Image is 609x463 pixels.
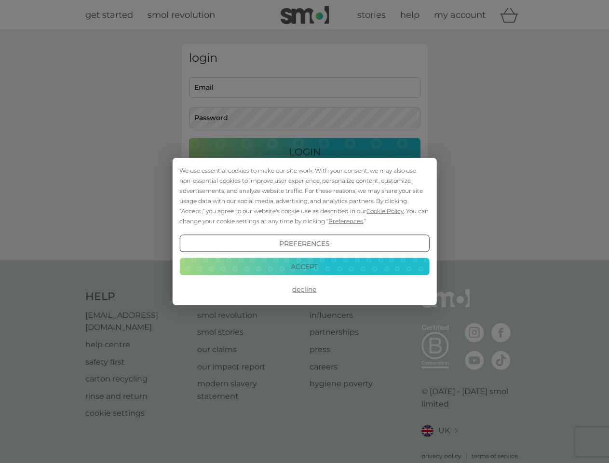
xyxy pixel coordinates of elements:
[172,158,436,305] div: Cookie Consent Prompt
[179,281,429,298] button: Decline
[328,218,363,225] span: Preferences
[179,235,429,252] button: Preferences
[179,165,429,226] div: We use essential cookies to make our site work. With your consent, we may also use non-essential ...
[366,207,404,215] span: Cookie Policy
[179,258,429,275] button: Accept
